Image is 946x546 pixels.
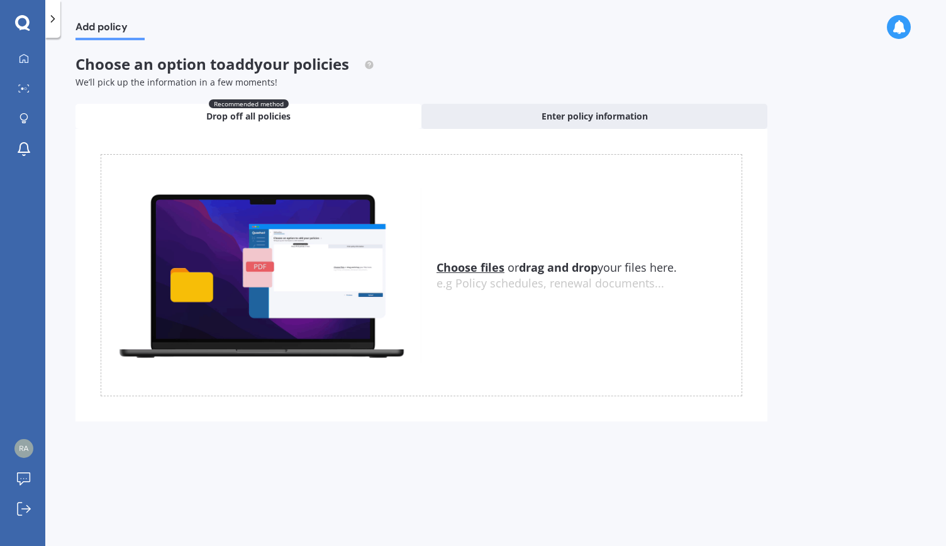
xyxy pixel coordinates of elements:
span: or your files here. [437,260,677,275]
span: to add your policies [210,53,349,74]
img: upload.de96410c8ce839c3fdd5.gif [101,187,421,364]
u: Choose files [437,260,504,275]
img: 34bfa242b89743b7084dea00c6272db5 [14,439,33,458]
span: Add policy [75,21,145,38]
span: Recommended method [209,99,289,108]
span: Drop off all policies [206,110,291,123]
span: Enter policy information [542,110,648,123]
b: drag and drop [519,260,598,275]
span: We’ll pick up the information in a few moments! [75,76,277,88]
div: e.g Policy schedules, renewal documents... [437,277,742,291]
span: Choose an option [75,53,374,74]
